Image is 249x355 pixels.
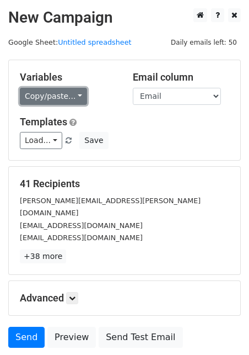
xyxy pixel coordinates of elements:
[194,302,249,355] iframe: Chat Widget
[20,88,87,105] a: Copy/paste...
[167,36,241,49] span: Daily emails left: 50
[20,197,201,218] small: [PERSON_NAME][EMAIL_ADDRESS][PERSON_NAME][DOMAIN_NAME]
[20,221,143,230] small: [EMAIL_ADDRESS][DOMAIN_NAME]
[8,8,241,27] h2: New Campaign
[79,132,108,149] button: Save
[47,327,96,348] a: Preview
[20,250,66,263] a: +38 more
[8,38,132,46] small: Google Sheet:
[20,292,229,304] h5: Advanced
[167,38,241,46] a: Daily emails left: 50
[133,71,229,83] h5: Email column
[20,132,62,149] a: Load...
[20,178,229,190] h5: 41 Recipients
[20,234,143,242] small: [EMAIL_ADDRESS][DOMAIN_NAME]
[58,38,131,46] a: Untitled spreadsheet
[99,327,182,348] a: Send Test Email
[8,327,45,348] a: Send
[20,71,116,83] h5: Variables
[20,116,67,128] a: Templates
